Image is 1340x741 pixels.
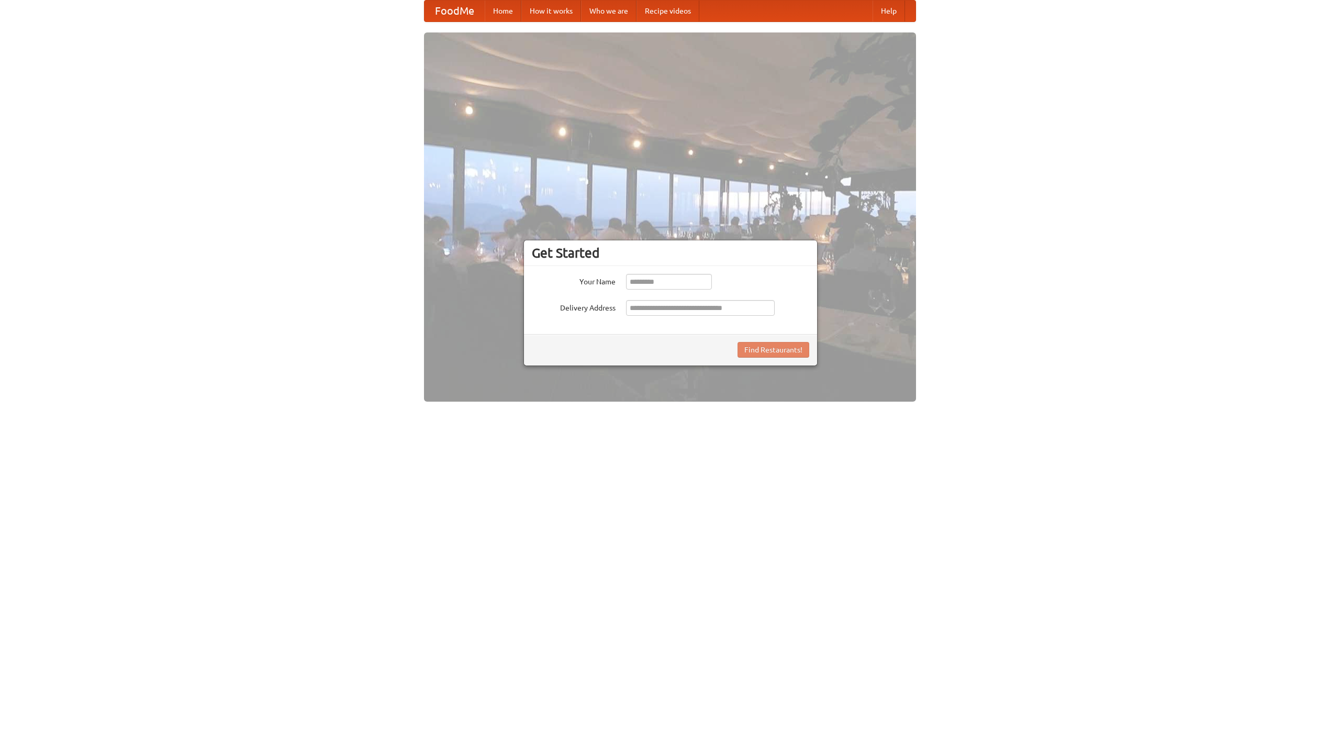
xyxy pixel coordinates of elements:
a: How it works [521,1,581,21]
a: Home [485,1,521,21]
a: FoodMe [425,1,485,21]
a: Help [873,1,905,21]
h3: Get Started [532,245,809,261]
button: Find Restaurants! [738,342,809,358]
a: Recipe videos [636,1,699,21]
label: Your Name [532,274,616,287]
a: Who we are [581,1,636,21]
label: Delivery Address [532,300,616,313]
